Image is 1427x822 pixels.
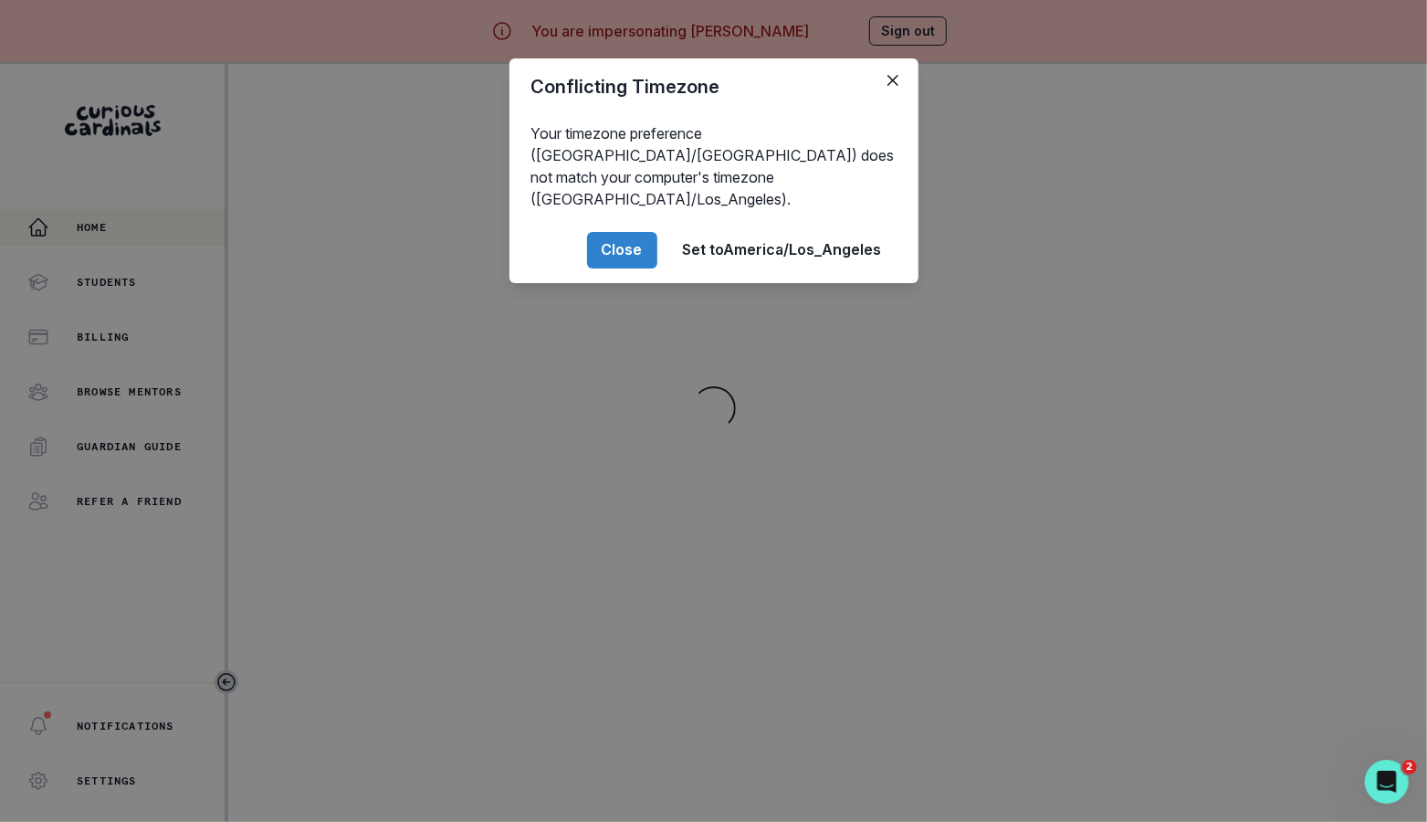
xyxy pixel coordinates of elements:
[878,66,908,95] button: Close
[509,58,918,115] header: Conflicting Timezone
[668,232,897,269] button: Set toAmerica/Los_Angeles
[1365,760,1409,804] iframe: Intercom live chat
[509,115,918,217] div: Your timezone preference ([GEOGRAPHIC_DATA]/[GEOGRAPHIC_DATA]) does not match your computer's tim...
[587,232,657,269] button: Close
[1402,760,1417,775] span: 2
